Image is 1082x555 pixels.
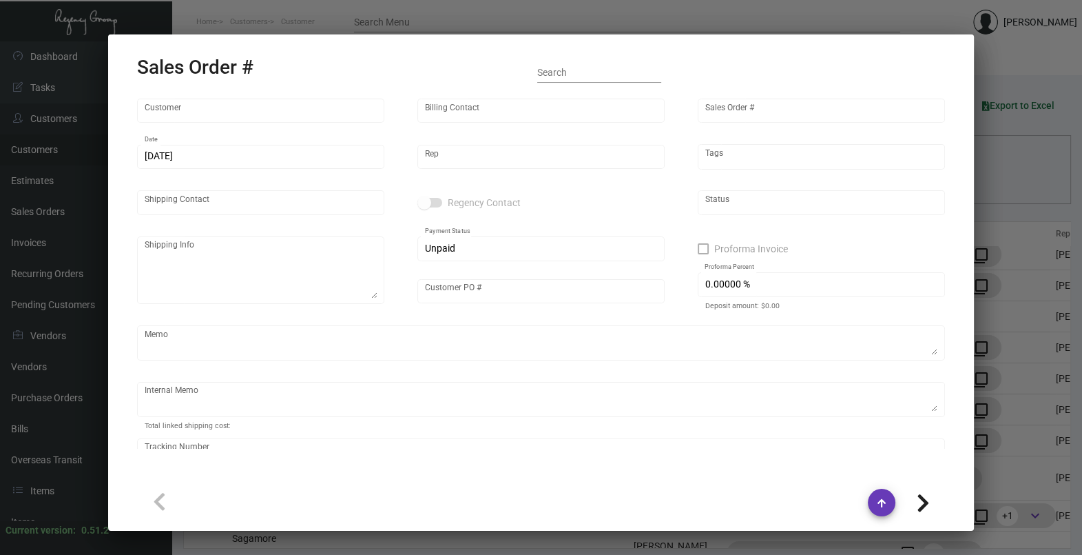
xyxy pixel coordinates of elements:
[714,241,788,257] span: Proforma Invoice
[6,523,76,538] div: Current version:
[705,302,779,310] mat-hint: Deposit amount: $0.00
[137,56,253,79] h2: Sales Order #
[145,422,231,430] mat-hint: Total linked shipping cost:
[448,194,521,211] span: Regency Contact
[425,243,455,254] span: Unpaid
[81,523,109,538] div: 0.51.2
